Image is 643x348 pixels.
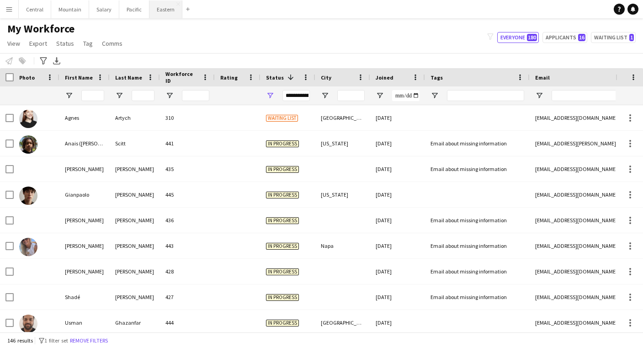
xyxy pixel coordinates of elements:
a: Comms [98,37,126,49]
button: Central [19,0,51,18]
span: Last Name [115,74,142,81]
div: [PERSON_NAME] [110,259,160,284]
button: Pacific [119,0,149,18]
div: Email about missing information [425,233,530,258]
div: 444 [160,310,215,335]
span: 1 filter set [44,337,68,344]
img: Usman Ghazanfar [19,315,37,333]
span: City [321,74,331,81]
div: Gianpaolo [59,182,110,207]
div: [PERSON_NAME] [59,156,110,182]
span: In progress [266,217,299,224]
span: Export [29,39,47,48]
button: Remove filters [68,336,110,346]
input: City Filter Input [337,90,365,101]
div: [PERSON_NAME] [59,233,110,258]
div: [DATE] [370,156,425,182]
div: 443 [160,233,215,258]
span: Rating [220,74,238,81]
span: In progress [266,320,299,327]
button: Open Filter Menu [65,91,73,100]
a: Tag [80,37,96,49]
span: Photo [19,74,35,81]
div: [DATE] [370,310,425,335]
span: In progress [266,294,299,301]
div: [PERSON_NAME] [110,182,160,207]
div: 436 [160,208,215,233]
div: [DATE] [370,259,425,284]
div: [GEOGRAPHIC_DATA] [315,310,370,335]
span: In progress [266,140,299,147]
div: Usman [59,310,110,335]
span: Status [56,39,74,48]
div: [DATE] [370,208,425,233]
a: Status [53,37,78,49]
span: Joined [376,74,393,81]
div: Anais ([PERSON_NAME]) [59,131,110,156]
button: Open Filter Menu [376,91,384,100]
div: [DATE] [370,131,425,156]
div: [PERSON_NAME] [110,156,160,182]
div: 428 [160,259,215,284]
div: [DATE] [370,284,425,310]
button: Salary [89,0,119,18]
app-action-btn: Export XLSX [51,55,62,66]
button: Open Filter Menu [535,91,543,100]
span: 1 [629,34,634,41]
div: 427 [160,284,215,310]
img: Agnes Artych [19,110,37,128]
app-action-btn: Advanced filters [38,55,49,66]
div: Ghazanfar [110,310,160,335]
span: Tag [83,39,93,48]
span: 180 [527,34,537,41]
div: Agnes [59,105,110,130]
button: Open Filter Menu [115,91,123,100]
span: Status [266,74,284,81]
div: Email about missing information [425,156,530,182]
button: Waiting list1 [591,32,636,43]
img: Gianpaolo Ruiz Jones [19,187,37,205]
span: First Name [65,74,93,81]
input: Joined Filter Input [392,90,420,101]
input: Workforce ID Filter Input [182,90,209,101]
button: Everyone180 [497,32,539,43]
span: Tags [430,74,443,81]
span: Workforce ID [165,70,198,84]
div: [GEOGRAPHIC_DATA] [315,105,370,130]
div: 441 [160,131,215,156]
div: [US_STATE] [315,131,370,156]
div: Shadé [59,284,110,310]
a: View [4,37,24,49]
div: 435 [160,156,215,182]
div: [PERSON_NAME] [110,233,160,258]
span: View [7,39,20,48]
input: First Name Filter Input [81,90,104,101]
a: Export [26,37,51,49]
span: Email [535,74,550,81]
div: 310 [160,105,215,130]
div: Email about missing information [425,208,530,233]
span: In progress [266,243,299,250]
button: Open Filter Menu [321,91,329,100]
div: Email about missing information [425,284,530,310]
span: In progress [266,166,299,173]
div: Email about missing information [425,259,530,284]
div: [PERSON_NAME] [59,259,110,284]
img: Janeen Greve [19,238,37,256]
div: [PERSON_NAME] [110,284,160,310]
img: Anais (Nyle) Scitt [19,135,37,154]
input: Tags Filter Input [447,90,524,101]
button: Applicants16 [542,32,587,43]
div: Scitt [110,131,160,156]
span: In progress [266,192,299,198]
div: Artych [110,105,160,130]
button: Open Filter Menu [266,91,274,100]
span: Waiting list [266,115,298,122]
button: Mountain [51,0,89,18]
span: My Workforce [7,22,74,36]
button: Eastern [149,0,182,18]
span: Comms [102,39,122,48]
button: Open Filter Menu [430,91,439,100]
span: In progress [266,268,299,275]
div: [PERSON_NAME] [59,208,110,233]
